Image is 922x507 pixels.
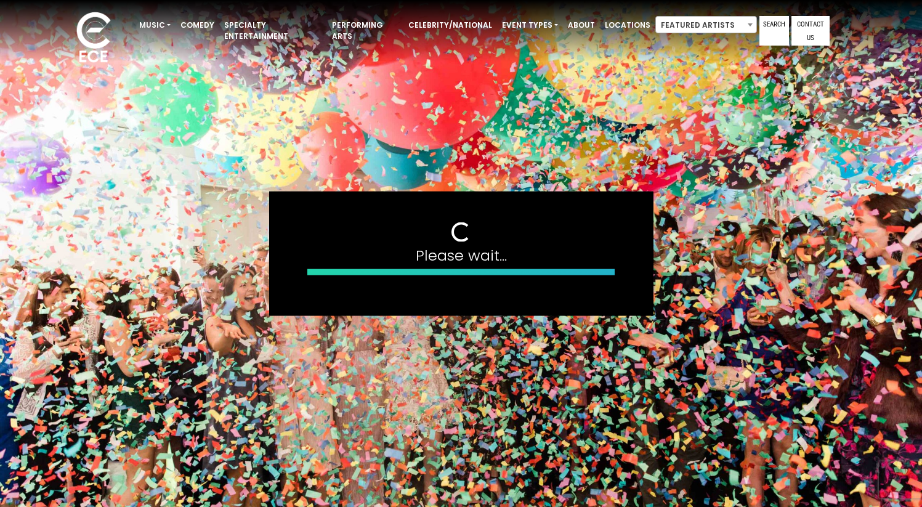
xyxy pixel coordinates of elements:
a: Music [134,15,176,36]
a: Search [759,16,789,46]
a: Event Types [497,15,563,36]
h4: Please wait... [307,246,615,264]
a: About [563,15,600,36]
a: Celebrity/National [403,15,497,36]
a: Specialty Entertainment [219,15,327,47]
a: Contact Us [791,16,830,46]
span: Featured Artists [656,17,756,34]
a: Locations [600,15,655,36]
a: Performing Arts [327,15,403,47]
img: ece_new_logo_whitev2-1.png [63,9,124,68]
a: Comedy [176,15,219,36]
span: Featured Artists [655,16,757,33]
